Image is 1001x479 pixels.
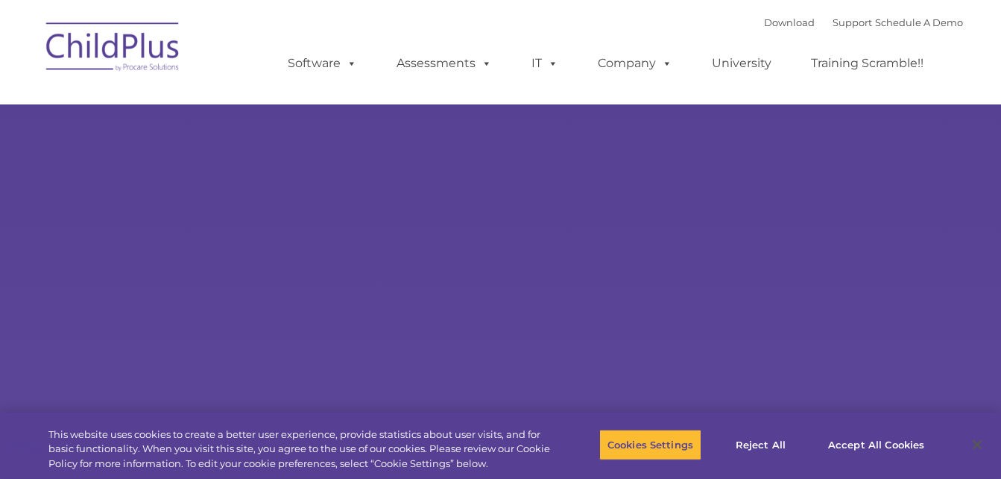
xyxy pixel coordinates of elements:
button: Reject All [714,429,807,460]
a: University [697,48,786,78]
button: Cookies Settings [599,429,701,460]
img: ChildPlus by Procare Solutions [39,12,188,87]
a: Company [583,48,687,78]
a: Support [833,16,872,28]
button: Close [961,428,994,461]
a: Assessments [382,48,507,78]
a: Schedule A Demo [875,16,963,28]
a: Software [273,48,372,78]
a: IT [517,48,573,78]
a: Training Scramble!! [796,48,938,78]
button: Accept All Cookies [820,429,932,460]
a: Download [764,16,815,28]
div: This website uses cookies to create a better user experience, provide statistics about user visit... [48,428,551,472]
font: | [764,16,963,28]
